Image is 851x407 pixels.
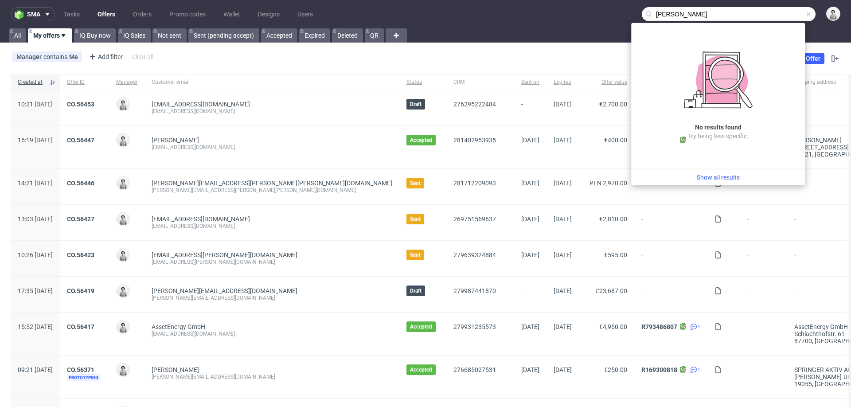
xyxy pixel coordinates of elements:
[747,366,780,387] span: -
[67,366,94,373] a: CO.56371
[188,28,259,43] a: Sent (pending accept)
[589,180,627,187] span: PLN 2,970.00
[641,215,700,230] span: -
[86,50,125,64] div: Add filter
[453,287,496,294] a: 279987441870
[117,285,129,297] img: Dudek Mariola
[74,28,116,43] a: IQ Buy now
[117,177,129,189] img: Dudek Mariola
[152,137,199,144] a: [PERSON_NAME]
[116,78,137,86] span: Manager
[688,366,700,373] a: 1
[521,137,539,144] span: [DATE]
[332,28,363,43] a: Deleted
[18,137,53,144] span: 16:19 [DATE]
[69,53,78,60] div: Me
[554,137,572,144] span: [DATE]
[521,366,539,373] span: [DATE]
[152,28,187,43] a: Not sent
[152,251,297,258] span: [EMAIL_ADDRESS][PERSON_NAME][DOMAIN_NAME]
[152,101,250,108] span: [EMAIL_ADDRESS][DOMAIN_NAME]
[698,366,700,373] span: 1
[599,215,627,223] span: €2,810.00
[641,180,700,194] span: -
[695,123,742,132] h3: No results found
[43,53,69,60] span: contains
[747,180,780,194] span: -
[117,98,129,110] img: Dudek Mariola
[521,78,539,86] span: Sent on
[453,78,507,86] span: CRM
[218,7,246,21] a: Wallet
[18,287,53,294] span: 17:35 [DATE]
[152,108,392,115] div: [EMAIL_ADDRESS][DOMAIN_NAME]
[410,137,432,144] span: Accepted
[152,78,392,86] span: Customer email
[67,374,100,381] span: Prototyping
[117,213,129,225] img: Dudek Mariola
[596,287,627,294] span: £23,687.00
[117,321,129,333] img: Dudek Mariola
[554,180,572,187] span: [DATE]
[554,287,572,294] span: [DATE]
[641,323,677,330] a: R793486807
[130,51,155,63] div: Clear all
[521,287,539,301] span: -
[410,101,422,108] span: Draft
[292,7,318,21] a: Users
[67,287,94,294] a: CO.56419
[18,323,53,330] span: 15:52 [DATE]
[365,28,384,43] a: QR
[410,287,422,294] span: Draft
[641,287,700,301] span: -
[152,287,297,294] span: [PERSON_NAME][EMAIL_ADDRESS][DOMAIN_NAME]
[16,53,43,60] span: Manager
[18,215,53,223] span: 13:03 [DATE]
[67,137,94,144] a: CO.56447
[453,137,496,144] a: 281402953935
[67,323,94,330] a: CO.56417
[27,11,40,17] span: sma
[152,258,392,266] div: [EMAIL_ADDRESS][PERSON_NAME][DOMAIN_NAME]
[635,173,801,182] a: Show all results
[747,251,780,266] span: -
[117,364,129,376] img: Dudek Mariola
[521,323,539,330] span: [DATE]
[67,215,94,223] a: CO.56427
[299,28,330,43] a: Expired
[152,373,392,380] div: [PERSON_NAME][EMAIL_ADDRESS][DOMAIN_NAME]
[554,323,572,330] span: [DATE]
[152,366,199,373] a: [PERSON_NAME]
[554,215,572,223] span: [DATE]
[554,78,572,86] span: Expires
[117,249,129,261] img: Dudek Mariola
[599,323,627,330] span: €4,950.00
[118,28,151,43] a: IQ Sales
[688,132,749,141] p: Try being less specific.
[67,101,94,108] a: CO.56453
[128,7,157,21] a: Orders
[18,78,46,86] span: Created at
[117,134,129,146] img: Dudek Mariola
[11,7,55,21] button: sma
[453,323,496,330] a: 279931235573
[59,7,85,21] a: Tasks
[9,28,26,43] a: All
[747,323,780,344] span: -
[453,101,496,108] a: 276295222484
[18,101,53,108] span: 10:21 [DATE]
[604,251,627,258] span: €595.00
[18,251,53,258] span: 10:26 [DATE]
[67,251,94,258] a: CO.56423
[67,78,102,86] span: Offer ID
[410,215,421,223] span: Sent
[604,366,627,373] span: €250.00
[554,366,572,373] span: [DATE]
[453,215,496,223] a: 269751569637
[521,251,539,258] span: [DATE]
[410,323,432,330] span: Accepted
[827,8,839,20] img: Dudek Mariola
[698,323,700,330] span: 1
[586,78,627,86] span: Offer value
[599,101,627,108] span: €2,700.00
